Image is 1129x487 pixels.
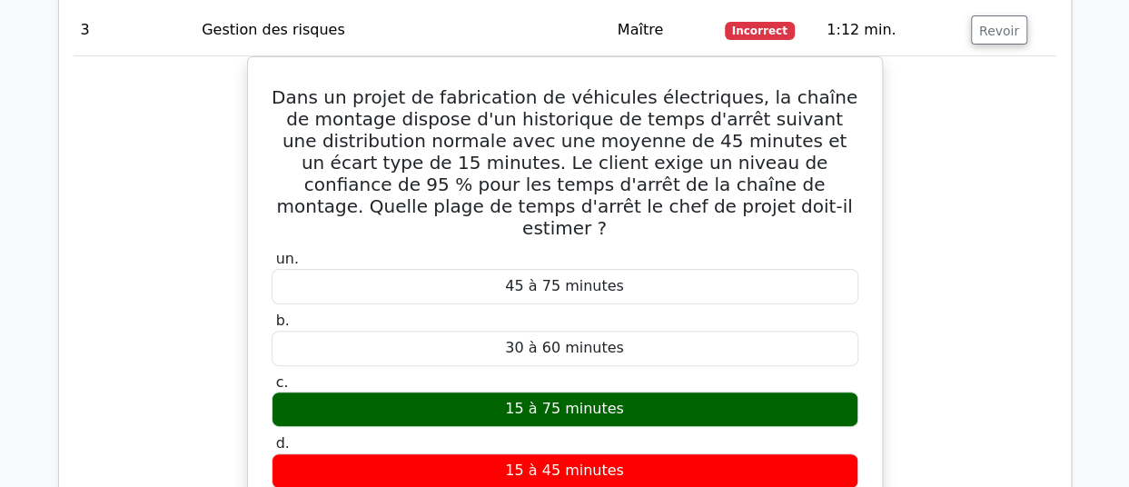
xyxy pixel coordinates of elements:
[505,339,624,356] font: 30 à 60 minutes
[971,15,1027,45] button: Revoir
[276,373,289,391] font: c.
[827,21,896,38] font: 1:12 min.
[618,21,663,38] font: Maître
[505,462,624,479] font: 15 à 45 minutes
[276,434,290,452] font: d.
[202,21,345,38] font: Gestion des risques
[81,21,90,38] font: 3
[505,400,624,417] font: 15 à 75 minutes
[272,86,857,239] font: Dans un projet de fabrication de véhicules électriques, la chaîne de montage dispose d'un histori...
[276,250,299,267] font: un.
[505,277,624,294] font: 45 à 75 minutes
[276,312,290,329] font: b.
[732,25,787,37] font: Incorrect
[979,23,1019,37] font: Revoir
